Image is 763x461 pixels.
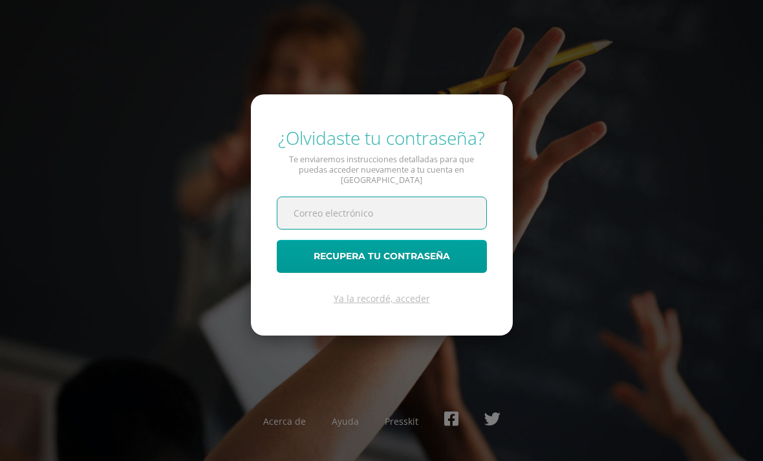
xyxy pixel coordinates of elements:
[332,415,359,427] a: Ayuda
[277,197,486,229] input: Correo electrónico
[334,292,430,305] a: Ya la recordé, acceder
[277,240,487,273] button: Recupera tu contraseña
[385,415,418,427] a: Presskit
[277,125,487,150] div: ¿Olvidaste tu contraseña?
[263,415,306,427] a: Acerca de
[277,155,487,186] p: Te enviaremos instrucciones detalladas para que puedas acceder nuevamente a tu cuenta en [GEOGRAP...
